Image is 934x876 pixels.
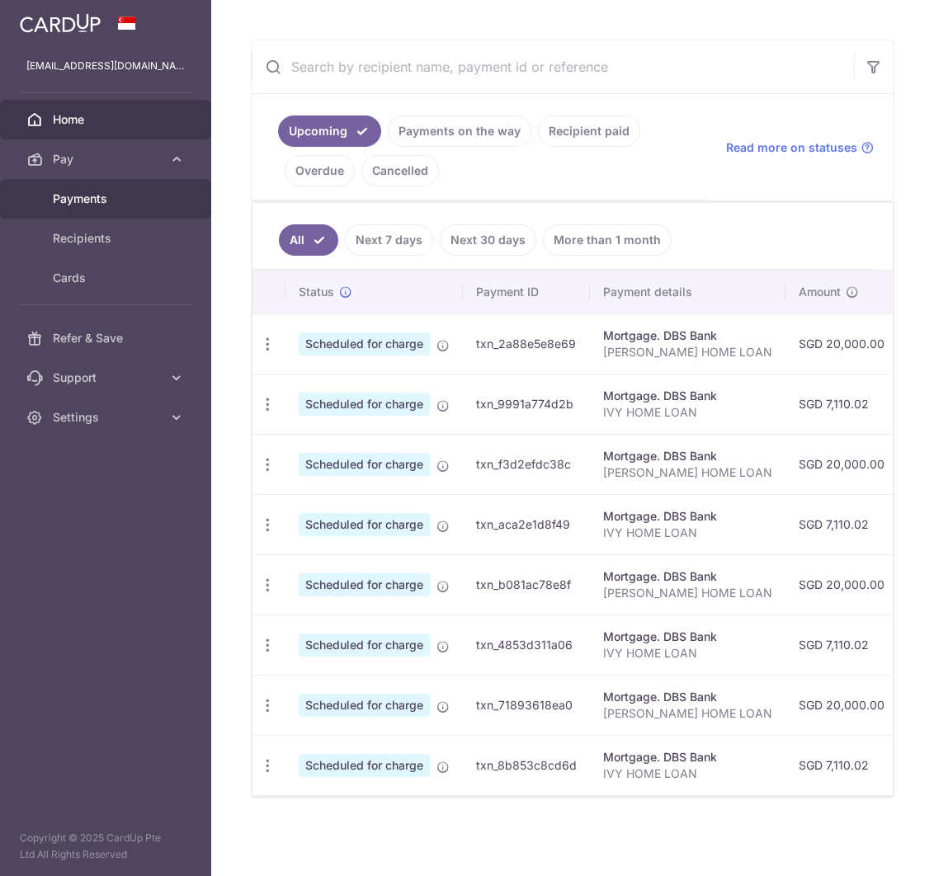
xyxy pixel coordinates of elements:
div: Mortgage. DBS Bank [603,327,772,344]
td: txn_8b853c8cd6d [463,735,590,795]
a: More than 1 month [543,224,672,256]
p: IVY HOME LOAN [603,525,772,541]
span: Home [53,111,162,128]
span: Scheduled for charge [299,633,430,657]
td: txn_aca2e1d8f49 [463,494,590,554]
div: Mortgage. DBS Bank [603,749,772,765]
div: Mortgage. DBS Bank [603,629,772,645]
p: IVY HOME LOAN [603,645,772,662]
p: [PERSON_NAME] HOME LOAN [603,344,772,360]
a: Cancelled [361,155,439,186]
td: SGD 7,110.02 [785,735,898,795]
a: Payments on the way [388,115,531,147]
div: Mortgage. DBS Bank [603,689,772,705]
p: [PERSON_NAME] HOME LOAN [603,705,772,722]
td: SGD 7,110.02 [785,494,898,554]
span: Recipients [53,230,162,247]
p: [PERSON_NAME] HOME LOAN [603,585,772,601]
span: Scheduled for charge [299,393,430,416]
th: Payment ID [463,271,590,313]
span: Refer & Save [53,330,162,346]
span: Settings [53,409,162,426]
span: Cards [53,270,162,286]
a: Upcoming [278,115,381,147]
td: txn_f3d2efdc38c [463,434,590,494]
span: Scheduled for charge [299,332,430,356]
span: Scheduled for charge [299,513,430,536]
td: SGD 20,000.00 [785,554,898,615]
a: All [279,224,338,256]
td: SGD 7,110.02 [785,374,898,434]
span: Scheduled for charge [299,453,430,476]
td: txn_71893618ea0 [463,675,590,735]
td: SGD 20,000.00 [785,675,898,735]
td: txn_4853d311a06 [463,615,590,675]
div: Mortgage. DBS Bank [603,448,772,464]
span: Scheduled for charge [299,754,430,777]
td: txn_b081ac78e8f [463,554,590,615]
span: Amount [799,284,841,300]
span: Read more on statuses [726,139,857,156]
a: Next 30 days [440,224,536,256]
span: Scheduled for charge [299,573,430,596]
div: Mortgage. DBS Bank [603,388,772,404]
span: Support [53,370,162,386]
th: Payment details [590,271,785,313]
td: SGD 7,110.02 [785,615,898,675]
td: SGD 20,000.00 [785,434,898,494]
a: Read more on statuses [726,139,874,156]
span: Scheduled for charge [299,694,430,717]
div: Mortgage. DBS Bank [603,508,772,525]
p: IVY HOME LOAN [603,765,772,782]
a: Recipient paid [538,115,640,147]
input: Search by recipient name, payment id or reference [252,40,854,93]
div: Mortgage. DBS Bank [603,568,772,585]
span: Payments [53,191,162,207]
p: IVY HOME LOAN [603,404,772,421]
a: Overdue [285,155,355,186]
p: [PERSON_NAME] HOME LOAN [603,464,772,481]
span: Status [299,284,334,300]
a: Next 7 days [345,224,433,256]
td: txn_2a88e5e8e69 [463,313,590,374]
span: Pay [53,151,162,167]
td: SGD 20,000.00 [785,313,898,374]
img: CardUp [20,13,101,33]
td: txn_9991a774d2b [463,374,590,434]
p: [EMAIL_ADDRESS][DOMAIN_NAME] [26,58,185,74]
